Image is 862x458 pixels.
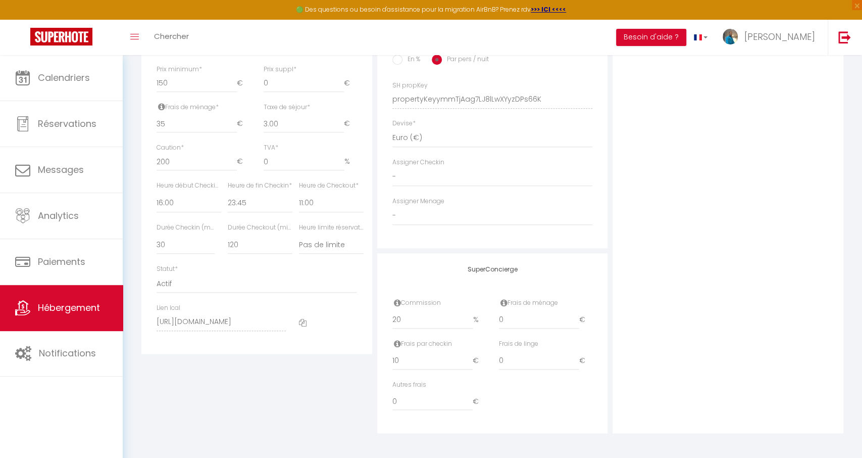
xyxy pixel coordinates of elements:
[38,301,100,314] span: Hébergement
[154,31,189,41] span: Chercher
[38,71,90,84] span: Calendriers
[392,339,452,349] label: Frais par checkin
[402,55,420,66] label: En %
[579,311,592,329] span: €
[392,266,593,273] h4: SuperConcierge
[264,143,278,153] label: TVA
[473,311,486,329] span: %
[473,352,486,370] span: €
[344,115,357,133] span: €
[392,119,416,128] label: Devise
[838,31,851,43] img: logout
[579,352,592,370] span: €
[237,115,250,133] span: €
[715,20,828,55] a: ... [PERSON_NAME]
[157,143,184,153] label: Caution
[392,380,426,390] label: input.concierge_other_fees
[344,153,357,171] span: %
[158,103,165,111] i: Frais de ménage
[723,29,738,44] img: ...
[30,28,92,45] img: Super Booking
[146,20,196,55] a: Chercher
[500,299,508,307] i: Frais de ménage
[499,339,538,349] label: Frais par checkin
[264,65,296,74] label: Prix suppl
[392,158,444,167] label: Assigner Checkin
[38,163,84,176] span: Messages
[228,181,292,191] label: Heure de fin Checkin
[392,81,428,90] label: SH propKey
[442,55,489,66] label: Par pers / nuit
[39,347,96,359] span: Notifications
[157,103,219,112] label: Frais de ménage
[499,298,558,308] label: Frais de ménage
[531,5,566,14] a: >>> ICI <<<<
[616,29,686,46] button: Besoin d'aide ?
[157,181,221,191] label: Heure début Checkin
[744,30,815,43] span: [PERSON_NAME]
[344,74,357,93] span: €
[264,103,310,112] label: Taxe de séjour
[38,209,79,222] span: Analytics
[157,303,180,313] label: Lien Ical
[38,117,96,130] span: Réservations
[299,223,364,233] label: Heure limite réservation
[157,65,202,74] label: Prix minimum
[157,264,178,274] label: Statut
[392,298,441,308] label: Commission
[394,340,401,348] i: Frais par checkin
[473,392,486,410] span: €
[228,223,292,233] label: Durée Checkout (min)
[299,181,359,191] label: Heure de Checkout
[157,223,215,233] label: Durée Checkin (min)
[392,197,444,206] label: Assigner Menage
[38,255,85,268] span: Paiements
[237,74,250,93] span: €
[394,299,401,307] i: Commission
[237,153,250,171] span: €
